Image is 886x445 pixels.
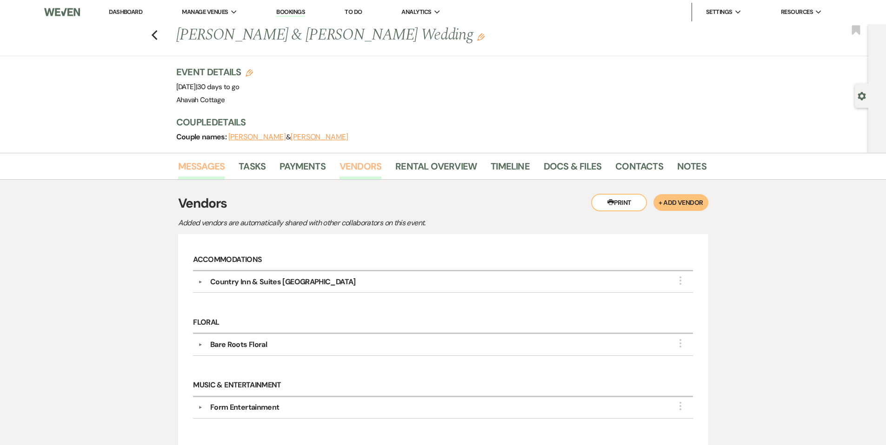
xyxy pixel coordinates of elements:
button: Edit [477,33,485,41]
a: Timeline [491,159,530,179]
h6: Accommodations [193,249,693,271]
span: 30 days to go [197,82,240,92]
span: Resources [781,7,813,17]
span: Settings [706,7,733,17]
h1: [PERSON_NAME] & [PERSON_NAME] Wedding [176,24,593,46]
button: ▼ [195,405,206,410]
a: Dashboard [109,8,142,16]
a: Payments [280,159,326,179]
a: Contacts [615,159,663,179]
span: & [228,132,348,142]
span: Couple names: [176,132,228,142]
a: Docs & Files [544,159,601,179]
button: [PERSON_NAME] [228,133,286,141]
h6: Floral [193,312,693,334]
button: ▼ [195,280,206,284]
h6: Music & Entertainment [193,375,693,397]
a: Notes [677,159,706,179]
p: Added vendors are automatically shared with other collaborators on this event. [178,217,504,229]
span: Analytics [401,7,431,17]
div: Bare Roots Floral [210,339,267,350]
span: Manage Venues [182,7,228,17]
button: ▼ [195,342,206,347]
img: Weven Logo [44,2,80,22]
a: Rental Overview [395,159,477,179]
button: [PERSON_NAME] [291,133,348,141]
a: Tasks [239,159,266,179]
span: | [196,82,240,92]
button: Open lead details [858,91,866,100]
span: Ahavah Cottage [176,95,225,105]
h3: Couple Details [176,116,697,129]
a: Bookings [276,8,305,17]
div: Country Inn & Suites [GEOGRAPHIC_DATA] [210,276,356,288]
a: To Do [345,8,362,16]
a: Vendors [340,159,381,179]
div: Form Entertainment [210,402,279,413]
h3: Vendors [178,194,708,213]
a: Messages [178,159,225,179]
button: + Add Vendor [653,194,708,211]
button: Print [591,194,647,211]
h3: Event Details [176,65,253,79]
span: [DATE] [176,82,240,92]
